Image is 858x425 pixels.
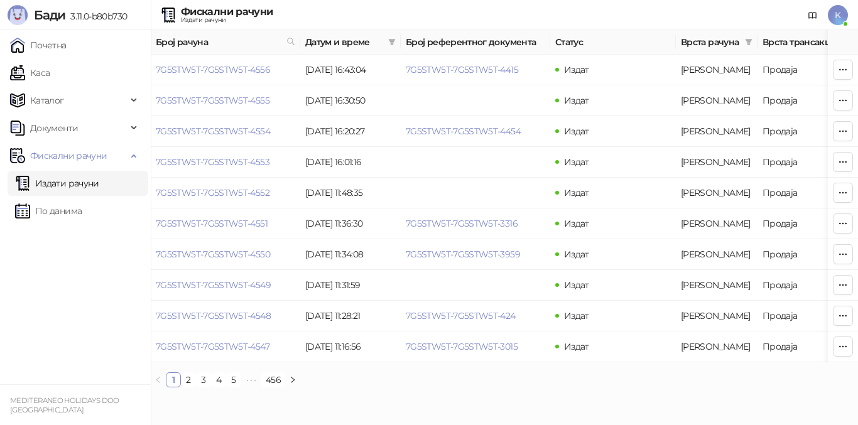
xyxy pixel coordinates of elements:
[401,30,550,55] th: Број референтног документа
[550,30,676,55] th: Статус
[151,178,300,208] td: 7G5STW5T-7G5STW5T-4552
[211,372,226,387] li: 4
[406,341,518,352] a: 7G5STW5T-7G5STW5T-3015
[763,35,847,49] span: Врста трансакције
[181,7,273,17] div: Фискални рачуни
[406,64,518,75] a: 7G5STW5T-7G5STW5T-4415
[285,372,300,387] li: Следећа страна
[803,5,823,25] a: Документација
[300,239,401,270] td: [DATE] 11:34:08
[156,279,271,291] a: 7G5STW5T-7G5STW5T-4549
[564,218,589,229] span: Издат
[676,270,758,301] td: Аванс
[564,126,589,137] span: Издат
[196,372,211,387] li: 3
[197,373,210,387] a: 3
[828,5,848,25] span: K
[676,178,758,208] td: Аванс
[8,5,28,25] img: Logo
[212,373,225,387] a: 4
[745,38,752,46] span: filter
[166,372,181,387] li: 1
[261,372,285,387] li: 456
[676,331,758,362] td: Аванс
[10,396,119,414] small: MEDITERANEO HOLIDAYS DOO [GEOGRAPHIC_DATA]
[151,147,300,178] td: 7G5STW5T-7G5STW5T-4553
[156,249,270,260] a: 7G5STW5T-7G5STW5T-4550
[151,55,300,85] td: 7G5STW5T-7G5STW5T-4556
[15,198,82,223] a: По данима
[227,373,241,387] a: 5
[564,64,589,75] span: Издат
[241,372,261,387] span: •••
[226,372,241,387] li: 5
[151,270,300,301] td: 7G5STW5T-7G5STW5T-4549
[34,8,65,23] span: Бади
[564,187,589,198] span: Издат
[564,156,589,168] span: Издат
[564,310,589,321] span: Издат
[406,249,520,260] a: 7G5STW5T-7G5STW5T-3959
[156,187,269,198] a: 7G5STW5T-7G5STW5T-4552
[30,116,78,141] span: Документи
[262,373,285,387] a: 456
[388,38,396,46] span: filter
[676,116,758,147] td: Аванс
[305,35,383,49] span: Датум и време
[564,279,589,291] span: Издат
[300,178,401,208] td: [DATE] 11:48:35
[151,372,166,387] li: Претходна страна
[151,116,300,147] td: 7G5STW5T-7G5STW5T-4554
[151,208,300,239] td: 7G5STW5T-7G5STW5T-4551
[676,30,758,55] th: Врста рачуна
[564,249,589,260] span: Издат
[300,331,401,362] td: [DATE] 11:16:56
[564,95,589,106] span: Издат
[65,11,127,22] span: 3.11.0-b80b730
[241,372,261,387] li: Следећих 5 Страна
[681,35,740,49] span: Врста рачуна
[564,341,589,352] span: Издат
[676,239,758,270] td: Аванс
[156,95,269,106] a: 7G5STW5T-7G5STW5T-4555
[181,372,196,387] li: 2
[676,147,758,178] td: Аванс
[155,376,162,384] span: left
[156,126,270,137] a: 7G5STW5T-7G5STW5T-4554
[285,372,300,387] button: right
[156,218,268,229] a: 7G5STW5T-7G5STW5T-4551
[10,33,67,58] a: Почетна
[300,147,401,178] td: [DATE] 16:01:16
[151,331,300,362] td: 7G5STW5T-7G5STW5T-4547
[676,85,758,116] td: Аванс
[300,301,401,331] td: [DATE] 11:28:21
[30,143,107,168] span: Фискални рачуни
[289,376,296,384] span: right
[151,30,300,55] th: Број рачуна
[300,116,401,147] td: [DATE] 16:20:27
[182,373,195,387] a: 2
[300,208,401,239] td: [DATE] 11:36:30
[151,85,300,116] td: 7G5STW5T-7G5STW5T-4555
[156,310,271,321] a: 7G5STW5T-7G5STW5T-4548
[300,270,401,301] td: [DATE] 11:31:59
[676,301,758,331] td: Аванс
[386,33,398,51] span: filter
[156,341,269,352] a: 7G5STW5T-7G5STW5T-4547
[151,239,300,270] td: 7G5STW5T-7G5STW5T-4550
[742,33,755,51] span: filter
[156,156,269,168] a: 7G5STW5T-7G5STW5T-4553
[406,310,516,321] a: 7G5STW5T-7G5STW5T-424
[15,171,99,196] a: Издати рачуни
[676,208,758,239] td: Аванс
[406,126,521,137] a: 7G5STW5T-7G5STW5T-4454
[181,17,273,23] div: Издати рачуни
[300,55,401,85] td: [DATE] 16:43:04
[151,301,300,331] td: 7G5STW5T-7G5STW5T-4548
[10,60,50,85] a: Каса
[156,35,281,49] span: Број рачуна
[151,372,166,387] button: left
[676,55,758,85] td: Аванс
[156,64,270,75] a: 7G5STW5T-7G5STW5T-4556
[300,85,401,116] td: [DATE] 16:30:50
